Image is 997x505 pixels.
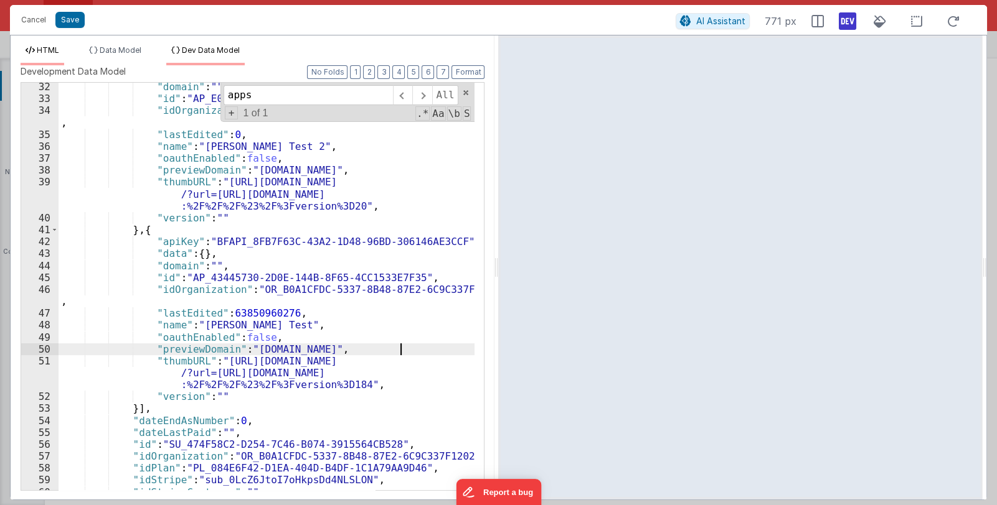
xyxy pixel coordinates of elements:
[463,106,471,121] span: Search In Selection
[21,260,59,272] div: 44
[21,450,59,462] div: 57
[765,14,796,29] span: 771 px
[15,11,52,29] button: Cancel
[21,415,59,427] div: 54
[676,13,750,29] button: AI Assistant
[21,284,59,307] div: 46
[21,152,59,164] div: 37
[407,65,419,79] button: 5
[415,106,430,121] span: RegExp Search
[432,85,459,105] span: Alt-Enter
[696,16,745,26] span: AI Assistant
[307,65,347,79] button: No Folds
[21,248,59,259] div: 43
[21,93,59,104] div: 33
[437,65,449,79] button: 7
[350,65,361,79] button: 1
[363,65,375,79] button: 2
[37,45,59,55] span: HTML
[21,462,59,474] div: 58
[21,141,59,152] div: 36
[21,104,59,128] div: 34
[100,45,141,55] span: Data Model
[21,474,59,486] div: 59
[238,108,273,119] span: 1 of 1
[21,331,59,343] div: 49
[21,176,59,212] div: 39
[21,402,59,414] div: 53
[21,236,59,248] div: 42
[456,479,541,505] iframe: Marker.io feedback button
[21,319,59,331] div: 48
[21,164,59,176] div: 38
[182,45,240,55] span: Dev Data Model
[392,65,405,79] button: 4
[55,12,85,28] button: Save
[451,65,484,79] button: Format
[21,272,59,284] div: 45
[21,212,59,224] div: 40
[21,438,59,450] div: 56
[224,85,393,105] input: Search for
[21,81,59,93] div: 32
[21,427,59,438] div: 55
[21,224,59,236] div: 41
[225,106,239,119] span: Toggel Replace mode
[21,355,59,391] div: 51
[447,106,461,121] span: Whole Word Search
[21,65,126,78] span: Development Data Model
[21,343,59,355] div: 50
[422,65,434,79] button: 6
[21,129,59,141] div: 35
[377,65,390,79] button: 3
[21,486,59,498] div: 60
[431,106,445,121] span: CaseSensitive Search
[21,307,59,319] div: 47
[21,391,59,402] div: 52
